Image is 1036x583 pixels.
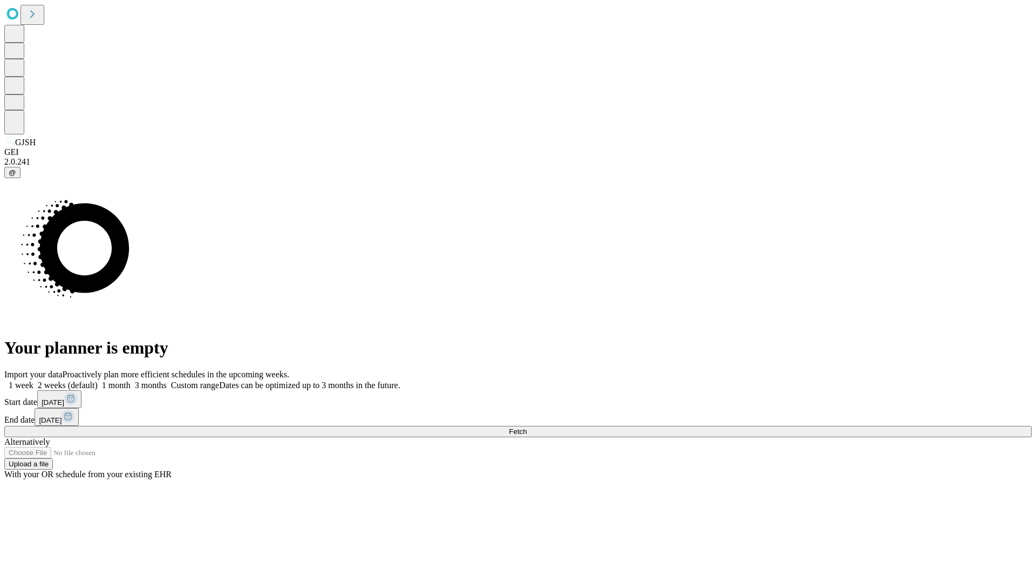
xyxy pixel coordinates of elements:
div: 2.0.241 [4,157,1032,167]
button: [DATE] [37,390,81,408]
div: Start date [4,390,1032,408]
span: [DATE] [42,398,64,406]
span: Proactively plan more efficient schedules in the upcoming weeks. [63,370,289,379]
span: [DATE] [39,416,62,424]
button: Fetch [4,426,1032,437]
span: Custom range [171,381,219,390]
span: Alternatively [4,437,50,446]
button: Upload a file [4,458,53,470]
span: 2 weeks (default) [38,381,98,390]
div: End date [4,408,1032,426]
span: @ [9,168,16,177]
button: [DATE] [35,408,79,426]
button: @ [4,167,21,178]
span: Import your data [4,370,63,379]
span: Dates can be optimized up to 3 months in the future. [219,381,400,390]
span: Fetch [509,428,527,436]
span: 1 week [9,381,33,390]
div: GEI [4,147,1032,157]
span: With your OR schedule from your existing EHR [4,470,172,479]
span: 1 month [102,381,131,390]
span: 3 months [135,381,167,390]
span: GJSH [15,138,36,147]
h1: Your planner is empty [4,338,1032,358]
